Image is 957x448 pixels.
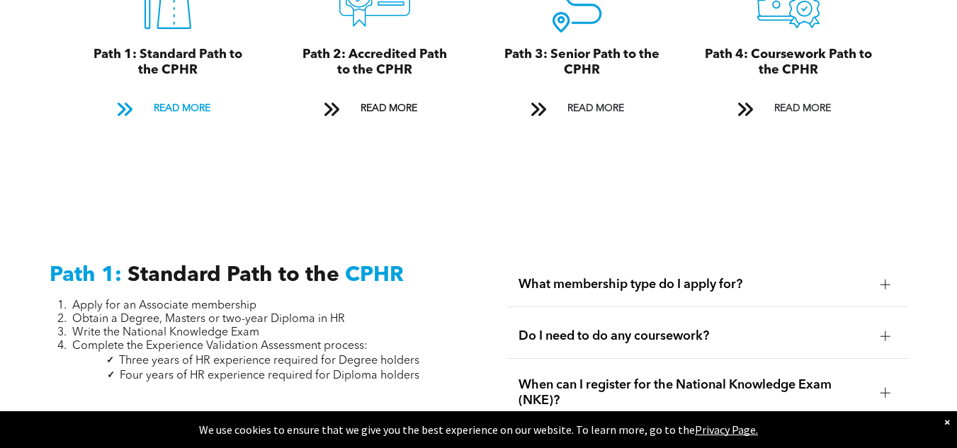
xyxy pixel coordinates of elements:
[727,96,849,122] a: READ MORE
[519,377,869,408] span: When can I register for the National Knowledge Exam (NKE)?
[72,327,259,338] span: Write the National Knowledge Exam
[345,265,404,286] span: CPHR
[519,328,869,344] span: Do I need to do any coursework?
[149,96,215,122] span: READ MORE
[562,96,629,122] span: READ MORE
[128,265,339,286] span: Standard Path to the
[94,48,242,76] span: Path 1: Standard Path to the CPHR
[944,415,950,429] div: Dismiss notification
[107,96,229,122] a: READ MORE
[521,96,642,122] a: READ MORE
[695,423,758,437] a: Privacy Page.
[302,48,447,76] span: Path 2: Accredited Path to the CPHR
[504,48,659,76] span: Path 3: Senior Path to the CPHR
[119,355,419,367] span: Three years of HR experience required for Degree holders
[72,340,368,352] span: Complete the Experience Validation Assessment process:
[519,277,869,292] span: What membership type do I apply for?
[72,314,345,325] span: Obtain a Degree, Masters or two-year Diploma in HR
[72,300,256,311] span: Apply for an Associate membership
[314,96,436,122] a: READ MORE
[50,265,122,286] span: Path 1:
[356,96,422,122] span: READ MORE
[705,48,872,76] span: Path 4: Coursework Path to the CPHR
[120,370,419,381] span: Four years of HR experience required for Diploma holders
[769,96,836,122] span: READ MORE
